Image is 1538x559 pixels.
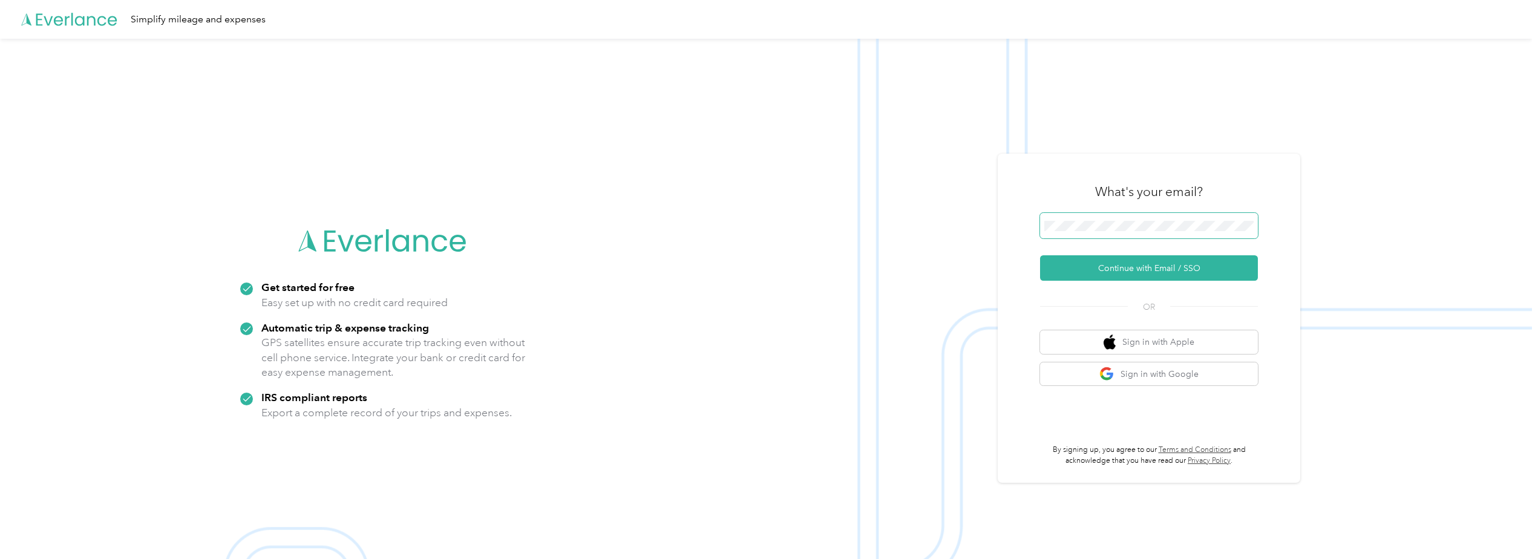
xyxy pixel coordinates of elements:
strong: Automatic trip & expense tracking [261,321,429,334]
button: Continue with Email / SSO [1040,255,1258,281]
p: Easy set up with no credit card required [261,295,448,310]
button: apple logoSign in with Apple [1040,330,1258,354]
a: Privacy Policy [1188,456,1231,465]
p: GPS satellites ensure accurate trip tracking even without cell phone service. Integrate your bank... [261,335,526,380]
p: By signing up, you agree to our and acknowledge that you have read our . [1040,445,1258,466]
div: Simplify mileage and expenses [131,12,266,27]
a: Terms and Conditions [1159,445,1231,454]
img: google logo [1099,367,1114,382]
button: google logoSign in with Google [1040,362,1258,386]
p: Export a complete record of your trips and expenses. [261,405,512,420]
strong: IRS compliant reports [261,391,367,404]
img: apple logo [1104,335,1116,350]
h3: What's your email? [1095,183,1203,200]
strong: Get started for free [261,281,355,293]
span: OR [1128,301,1170,313]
